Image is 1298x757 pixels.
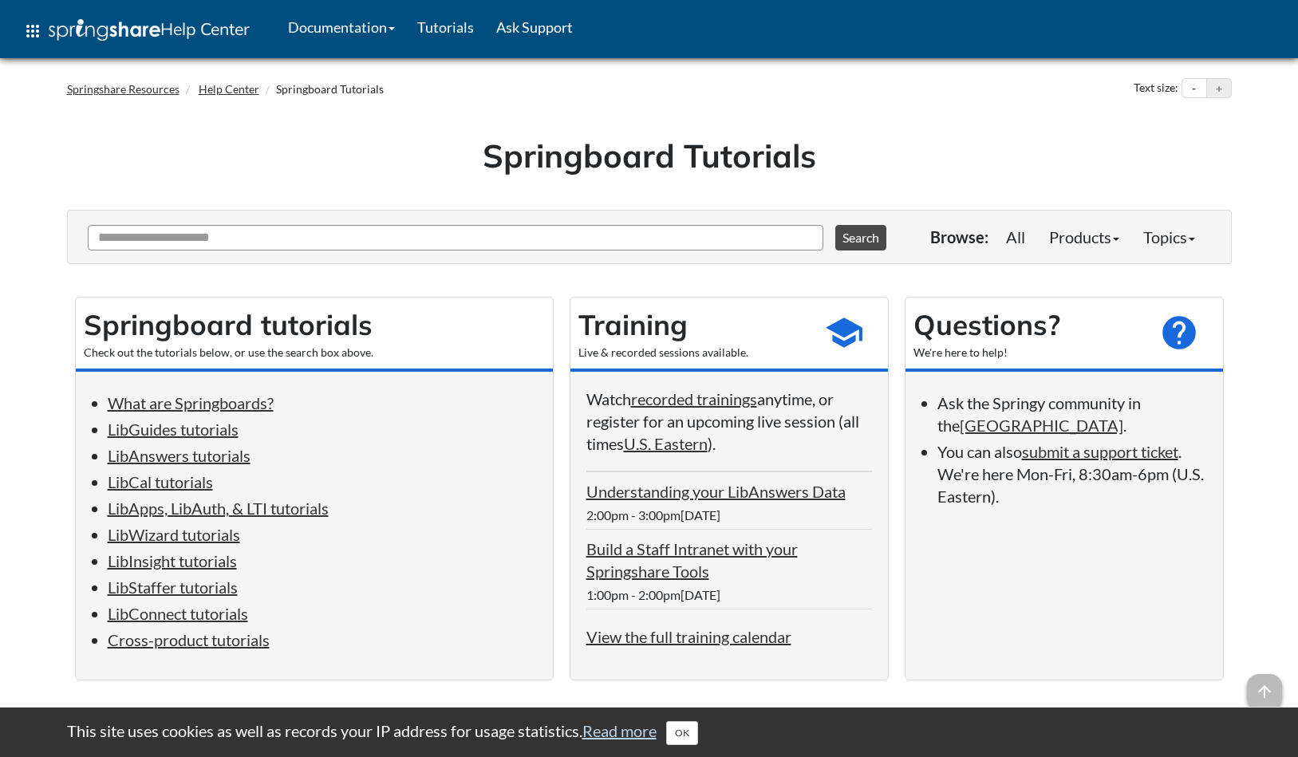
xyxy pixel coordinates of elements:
li: Springboard Tutorials [262,81,384,97]
span: help [1159,313,1199,353]
a: [GEOGRAPHIC_DATA] [960,416,1123,435]
button: Search [835,225,886,250]
a: Help Center [199,82,259,96]
h2: Training [578,306,808,345]
p: Watch anytime, or register for an upcoming live session (all times ). [586,388,872,455]
a: LibWizard tutorials [108,525,240,544]
a: Products [1037,221,1131,253]
a: arrow_upward [1247,676,1282,695]
a: Documentation [277,7,406,47]
li: You can also . We're here Mon-Fri, 8:30am-6pm (U.S. Eastern). [937,440,1207,507]
div: Check out the tutorials below, or use the search box above. [84,345,545,361]
a: What are Springboards? [108,393,274,412]
div: This site uses cookies as well as records your IP address for usage statistics. [51,720,1248,745]
a: LibAnswers tutorials [108,446,251,465]
li: Ask the Springy community in the . [937,392,1207,436]
h2: Springboard tutorials [84,306,545,345]
button: Decrease text size [1182,79,1206,98]
span: apps [23,22,42,41]
a: LibCal tutorials [108,472,213,491]
a: submit a support ticket [1022,442,1178,461]
a: Topics [1131,221,1207,253]
button: Close [666,721,698,745]
div: Text size: [1130,78,1182,99]
a: All [994,221,1037,253]
a: Springshare Resources [67,82,180,96]
p: Browse: [930,226,988,248]
a: Build a Staff Intranet with your Springshare Tools [586,539,798,581]
a: Cross-product tutorials [108,630,270,649]
a: LibStaffer tutorials [108,578,238,597]
span: 2:00pm - 3:00pm[DATE] [586,507,720,522]
a: recorded trainings [631,389,757,408]
a: Ask Support [485,7,584,47]
a: LibGuides tutorials [108,420,239,439]
button: Increase text size [1207,79,1231,98]
span: school [824,313,864,353]
h1: Springboard Tutorials [79,133,1220,178]
a: View the full training calendar [586,627,791,646]
a: Understanding your LibAnswers Data [586,482,846,501]
a: LibConnect tutorials [108,604,248,623]
img: Springshare [49,19,160,41]
a: LibInsight tutorials [108,551,237,570]
a: Read more [582,721,657,740]
div: Live & recorded sessions available. [578,345,808,361]
a: LibApps, LibAuth, & LTI tutorials [108,499,329,518]
span: 1:00pm - 2:00pm[DATE] [586,587,720,602]
a: apps Help Center [12,7,261,55]
a: U.S. Eastern [624,434,708,453]
div: We're here to help! [913,345,1143,361]
span: Help Center [160,18,250,39]
span: arrow_upward [1247,674,1282,709]
h2: Questions? [913,306,1143,345]
a: Tutorials [406,7,485,47]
